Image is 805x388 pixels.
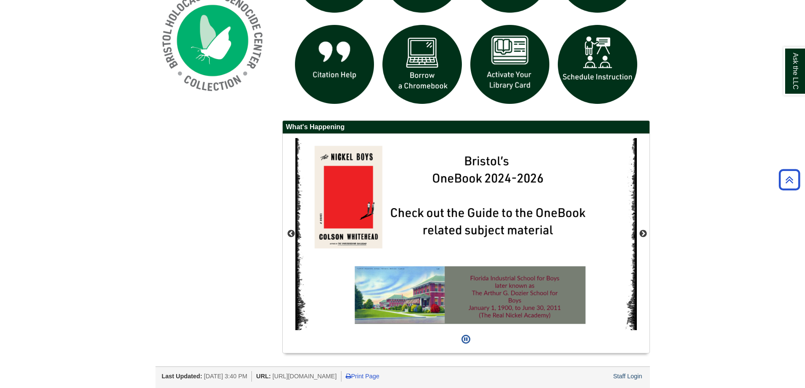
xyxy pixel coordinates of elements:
[346,373,379,380] a: Print Page
[162,373,202,380] span: Last Updated:
[204,373,247,380] span: [DATE] 3:40 PM
[466,21,554,109] img: activate Library Card icon links to form to activate student ID into library card
[283,121,649,134] h2: What's Happening
[459,330,473,349] button: Pause
[287,230,295,238] button: Previous
[256,373,270,380] span: URL:
[346,373,351,379] i: Print Page
[378,21,466,109] img: Borrow a chromebook icon links to the borrow a chromebook web page
[776,174,803,185] a: Back to Top
[295,138,637,330] div: This box contains rotating images
[639,230,647,238] button: Next
[554,21,641,109] img: For faculty. Schedule Library Instruction icon links to form.
[291,21,379,109] img: citation help icon links to citation help guide page
[613,373,642,380] a: Staff Login
[273,373,337,380] span: [URL][DOMAIN_NAME]
[295,138,637,330] img: The Nickel Boys OneBook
